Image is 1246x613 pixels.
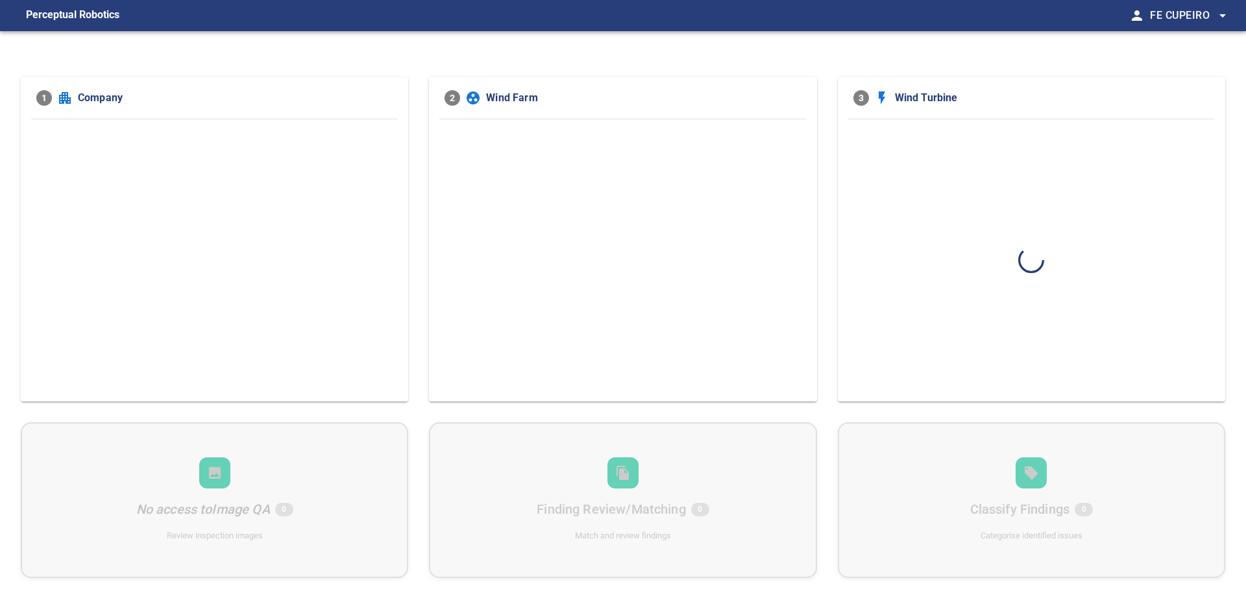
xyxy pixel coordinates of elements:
[486,90,801,106] span: Wind Farm
[1215,8,1230,23] span: arrow_drop_down
[1145,3,1230,29] button: Fe Cupeiro
[78,90,393,106] span: Company
[445,90,460,106] span: 2
[895,90,1210,106] span: Wind Turbine
[1150,6,1230,25] span: Fe Cupeiro
[1129,8,1145,23] span: person
[36,90,52,106] span: 1
[853,90,869,106] span: 3
[26,5,119,26] figcaption: Perceptual Robotics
